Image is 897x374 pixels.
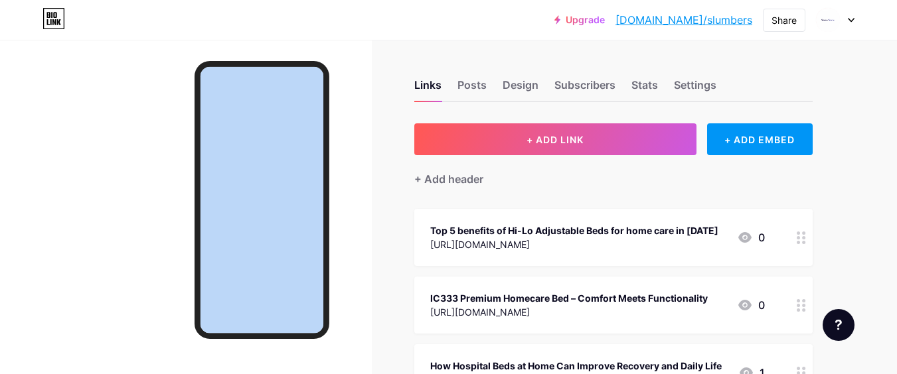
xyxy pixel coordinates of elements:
div: How Hospital Beds at Home Can Improve Recovery and Daily Life [430,359,722,373]
div: Settings [674,77,716,101]
a: [DOMAIN_NAME]/slumbers [615,12,752,28]
div: + Add header [414,171,483,187]
div: [URL][DOMAIN_NAME] [430,305,708,319]
div: Top 5 benefits of Hi-Lo Adjustable Beds for home care in [DATE] [430,223,718,237]
div: [URL][DOMAIN_NAME] [430,237,718,251]
div: 0 [737,229,765,245]
div: Stats [631,77,658,101]
a: Upgrade [554,15,605,25]
button: + ADD LINK [414,123,696,155]
div: Subscribers [554,77,615,101]
div: + ADD EMBED [707,123,813,155]
div: IC333 Premium Homecare Bed – Comfort Meets Functionality [430,291,708,305]
div: Share [772,13,797,27]
div: Posts [457,77,487,101]
div: Links [414,77,442,101]
div: 0 [737,297,765,313]
img: Slumber Source [815,7,841,32]
div: Design [503,77,538,101]
span: + ADD LINK [527,134,584,145]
